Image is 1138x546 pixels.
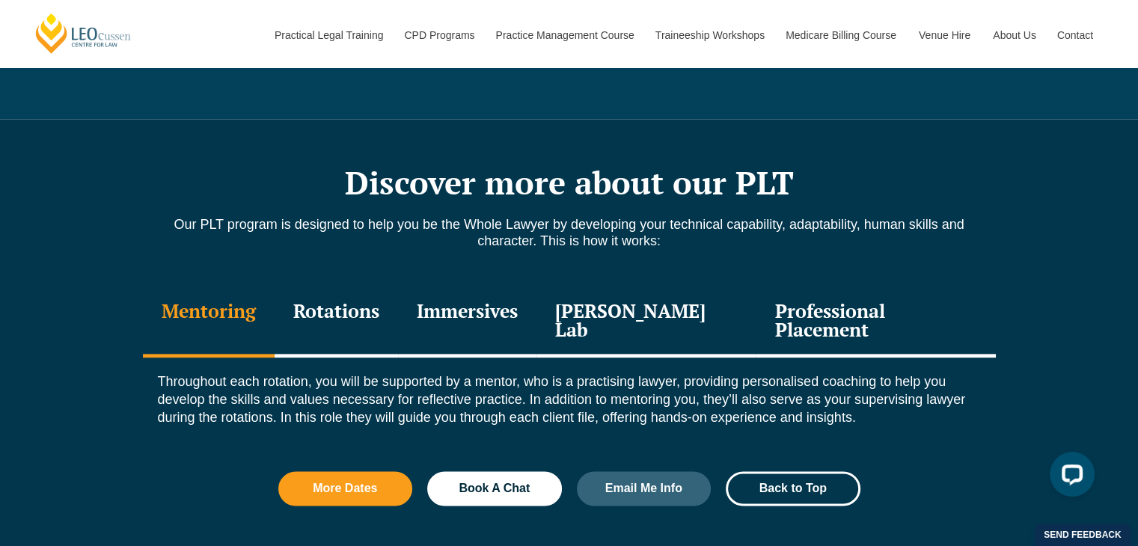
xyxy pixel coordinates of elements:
iframe: LiveChat chat widget [1038,446,1101,509]
a: [PERSON_NAME] Centre for Law [34,12,133,55]
a: About Us [982,3,1046,67]
div: [PERSON_NAME] Lab [536,286,756,358]
p: Our PLT program is designed to help you be the Whole Lawyer by developing your technical capabili... [143,216,996,249]
h2: Discover more about our PLT [143,164,996,201]
a: Practice Management Course [485,3,644,67]
a: More Dates [278,471,413,506]
a: Medicare Billing Course [774,3,908,67]
div: Professional Placement [756,286,995,358]
a: Book A Chat [427,471,562,506]
div: Rotations [275,286,398,358]
a: Contact [1046,3,1104,67]
p: Throughout each rotation, you will be supported by a mentor, who is a practising lawyer, providin... [158,372,981,426]
span: Book A Chat [459,482,530,494]
div: Immersives [398,286,536,358]
span: Email Me Info [605,482,682,494]
span: Back to Top [759,482,827,494]
div: Mentoring [143,286,275,358]
a: Venue Hire [908,3,982,67]
a: Email Me Info [577,471,712,506]
a: CPD Programs [393,3,484,67]
span: More Dates [313,482,377,494]
a: Back to Top [726,471,860,506]
a: Traineeship Workshops [644,3,774,67]
a: Practical Legal Training [263,3,394,67]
